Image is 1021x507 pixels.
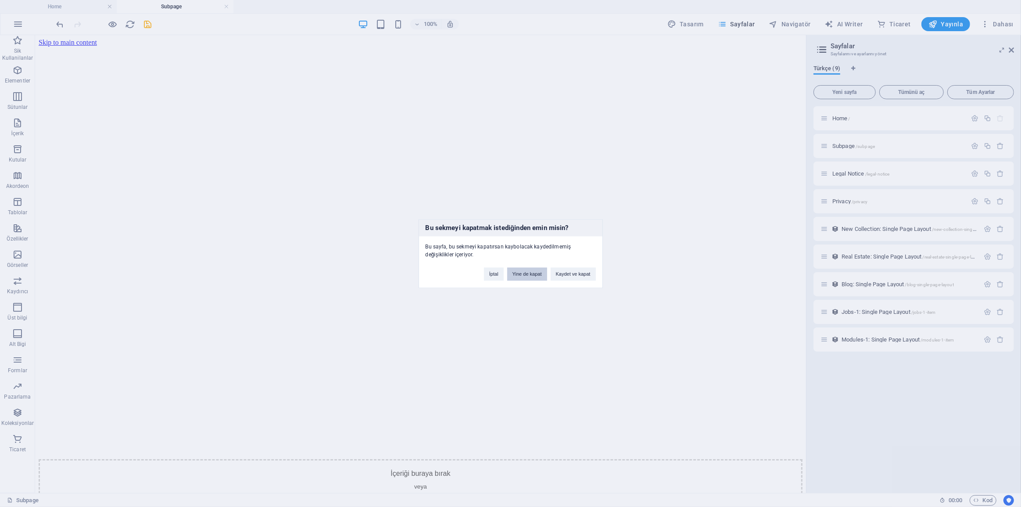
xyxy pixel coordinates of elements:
[484,267,504,280] button: İptal
[507,267,547,280] button: Yine de kapat
[4,424,767,486] div: İçeriği buraya bırak
[419,236,602,259] div: Bu sayfa, bu sekmeyi kapatırsan kaybolacak kaydedilmemiş değişiklikler içeriyor.
[419,219,602,236] h3: Bu sekmeyi kapatmak istediğinden emin misin?
[551,267,596,280] button: Kaydet ve kapat
[4,4,62,11] a: Skip to main content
